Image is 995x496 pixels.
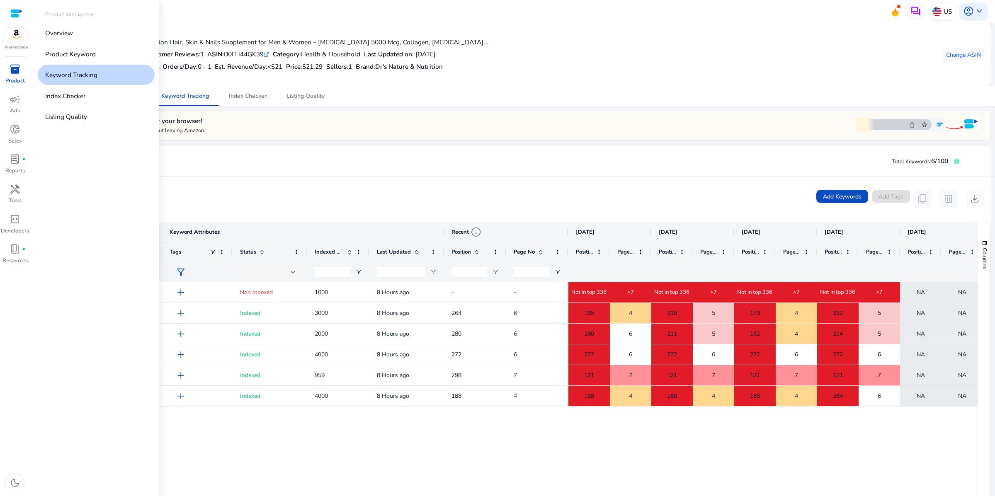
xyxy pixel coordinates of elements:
span: NA [958,387,966,404]
span: 188 [451,392,461,400]
span: Listing Quality [286,93,325,99]
span: Indexed [240,309,260,317]
span: 7 [712,367,715,384]
span: 280 [451,330,461,338]
span: Position [451,248,471,256]
span: 211 [667,325,677,342]
span: Index Checker [229,93,267,99]
span: Not in top 336 [654,289,689,296]
b: Customer Reviews: [145,50,200,58]
span: 188 [667,387,677,404]
span: add [175,329,186,339]
span: Keyword Attributes [170,228,220,236]
span: 1 [348,62,352,71]
p: Product Intelligence [45,11,94,19]
p: Tools [9,197,22,205]
button: download [966,190,984,208]
span: 2000 [315,330,328,338]
span: 188 [750,387,760,404]
p: Marketplace [5,44,28,51]
span: - [451,288,454,296]
p: Reports [5,167,25,175]
p: Developers [1,227,29,235]
div: 1 [145,49,204,59]
button: Add Keywords [816,190,868,203]
span: 4 [514,392,517,400]
span: 1000 [315,288,328,296]
span: 7 [795,367,798,384]
div: B0FH44GK39 [207,49,269,59]
span: handyman [10,184,20,195]
span: Position [576,248,593,256]
span: Tags [170,248,181,256]
span: NA [917,325,925,342]
span: Position [908,248,925,256]
span: 272 [667,346,677,363]
span: add [175,287,186,298]
span: 4 [629,387,632,404]
span: Keyword Tracking [161,93,209,99]
span: code_blocks [10,214,20,225]
span: donut_small [10,124,20,135]
span: 121 [667,367,677,384]
span: 121 [584,367,594,384]
h5: Sellers: [326,63,352,70]
span: 4000 [315,351,328,358]
span: 6 [514,351,517,358]
span: [DATE] [576,228,595,236]
b: Category: [273,50,301,58]
h5: Est. Orders/Day: [150,63,211,70]
span: [DATE] [742,228,760,236]
span: >7 [627,289,634,296]
p: Resources [2,257,28,265]
button: Open Filter Menu [554,269,561,275]
span: Dr's Nature & Nutrition [375,62,443,71]
span: 188 [584,387,594,404]
button: Open Filter Menu [355,269,362,275]
span: 3000 [315,309,328,317]
span: NA [958,367,966,384]
span: 4 [795,325,798,342]
span: Position [659,248,676,256]
span: 218 [667,305,677,322]
span: 121 [833,367,843,384]
span: campaign [10,94,20,105]
span: 6 [712,346,715,363]
p: Overview [45,28,73,38]
input: Position Filter Input [451,267,487,277]
span: 264 [451,309,461,317]
span: NA [917,387,925,404]
span: Page No [783,248,801,256]
span: download [969,194,980,204]
span: 272 [584,346,594,363]
span: Page No [617,248,635,256]
span: NA [958,305,966,322]
span: 5 [712,325,715,342]
span: - [514,288,516,296]
span: Page No [949,248,966,256]
img: amazon.svg [4,27,29,41]
span: >7 [793,289,800,296]
span: book_4 [10,244,20,254]
span: 4 [629,305,632,322]
p: Product [5,77,25,85]
p: Index Checker [45,91,86,101]
span: 6 [878,346,881,363]
span: 5 [712,305,715,322]
div: Recent [451,227,481,237]
span: NA [958,325,966,342]
span: 0 - 1 [198,62,211,71]
span: 6 [878,387,881,404]
span: add [175,370,186,381]
span: 8 Hours ago [377,392,409,400]
span: 6 [514,309,517,317]
span: [DATE] [825,228,843,236]
span: Not in top 336 [820,289,855,296]
span: 162 [750,325,760,342]
p: Product Keyword [45,49,96,59]
span: Position [825,248,842,256]
span: 5 [878,325,881,342]
span: Position [742,248,759,256]
span: Page No [514,248,535,256]
span: 4000 [315,392,328,400]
